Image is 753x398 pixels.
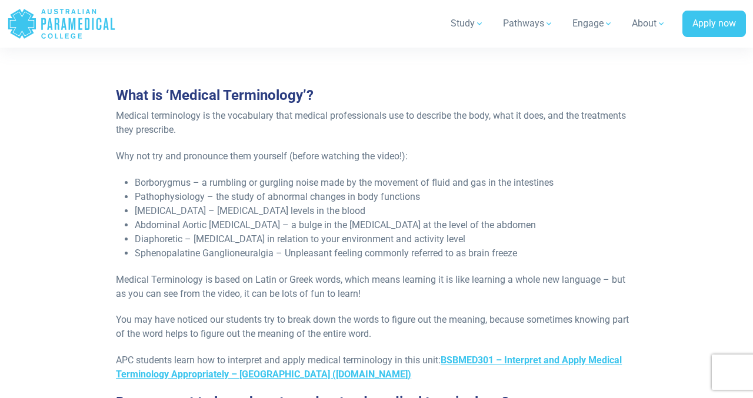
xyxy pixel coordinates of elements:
[116,87,637,104] h3: What is ‘Medical Terminology’?
[135,232,637,246] li: Diaphoretic – [MEDICAL_DATA] in relation to your environment and activity level
[7,5,116,43] a: Australian Paramedical College
[116,273,637,301] p: Medical Terminology is based on Latin or Greek words, which means learning it is like learning a ...
[116,313,637,341] p: You may have noticed our students try to break down the words to figure out the meaning, because ...
[135,218,637,232] li: Abdominal Aortic [MEDICAL_DATA] – a bulge in the [MEDICAL_DATA] at the level of the abdomen
[135,176,637,190] li: Borborygmus – a rumbling or gurgling noise made by the movement of fluid and gas in the intestines
[116,109,637,137] p: Medical terminology is the vocabulary that medical professionals use to describe the body, what i...
[444,7,491,40] a: Study
[682,11,746,38] a: Apply now
[116,149,637,163] p: Why not try and pronounce them yourself (before watching the video!):
[565,7,620,40] a: Engage
[116,353,637,382] p: APC students learn how to interpret and apply medical terminology in this unit:
[135,246,637,260] li: Sphenopalatine Ganglioneuralgia – Unpleasant feeling commonly referred to as brain freeze
[135,190,637,204] li: Pathophysiology – the study of abnormal changes in body functions
[625,7,673,40] a: About
[135,204,637,218] li: [MEDICAL_DATA] – [MEDICAL_DATA] levels in the blood
[496,7,561,40] a: Pathways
